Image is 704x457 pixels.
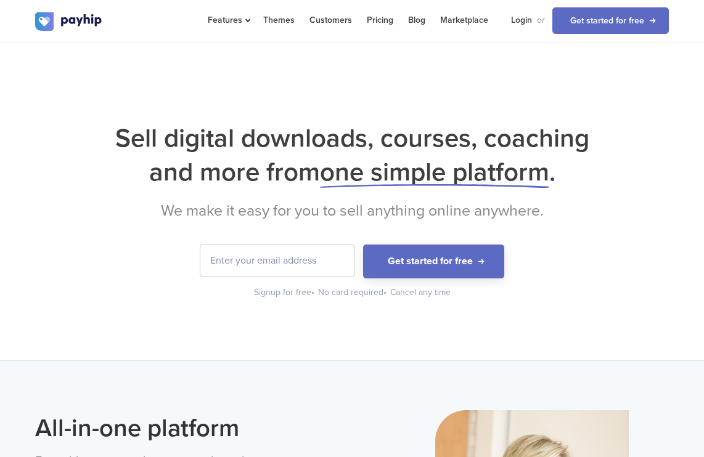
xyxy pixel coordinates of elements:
div: Cancel any time [390,286,451,299]
span: . [549,156,555,188]
div: No card required [318,286,388,299]
span: • [383,287,387,297]
h2: All-in-one platform [35,410,343,446]
img: logo.svg [35,12,103,31]
span: • [311,287,314,297]
span: Features [208,15,248,25]
h1: Sell digital downloads, courses, coaching and more from [35,121,669,189]
span: one simple platform [320,156,549,188]
h2: We make it easy for you to sell anything online anywhere. [35,201,669,220]
div: Signup for free [254,286,316,299]
a: Get started for free [552,7,669,34]
button: Get started for free [363,245,504,278]
input: Enter your email address [200,245,354,277]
